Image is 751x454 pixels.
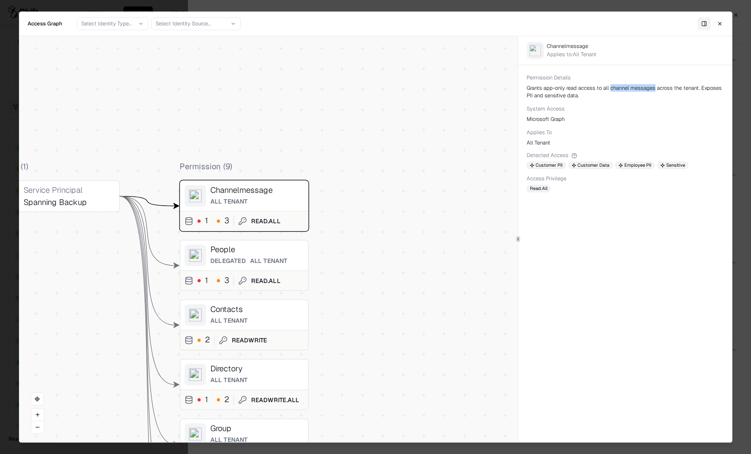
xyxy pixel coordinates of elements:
[210,435,248,443] span: All Tenant
[210,245,303,255] div: People
[251,276,281,285] div: Read.All
[184,395,229,404] button: 12
[210,376,248,384] span: All Tenant
[210,197,248,205] span: All Tenant
[527,162,566,169] span: Customer PII
[23,197,114,207] div: Spanning Backup
[151,17,240,30] button: Select Identity Source...
[210,364,303,374] div: Directory
[527,84,723,99] div: Grants app-only read access to all channel messages across the tenant. Exposes PII and sensitive ...
[224,276,229,285] div: 3
[527,128,723,136] div: Applies To
[81,20,132,28] div: Select Identity Type...
[547,43,596,49] div: Channelmessage
[156,20,211,28] div: Select Identity Source...
[205,336,210,345] div: 2
[205,276,208,285] div: 1
[569,162,613,169] span: Customer Data
[251,216,281,225] div: Read.All
[23,185,114,195] div: Service Principal
[657,162,688,169] span: Sensitive
[527,175,723,182] div: Access Privilege
[251,395,299,404] div: ReadWrite.All
[527,105,723,112] div: System Access
[210,423,303,433] div: Group
[205,217,208,225] div: 1
[527,74,723,81] div: Permission Details
[615,162,654,169] span: Employee PII
[28,20,62,28] div: Access Graph
[250,257,287,264] span: All Tenant
[77,17,148,30] button: Select Identity Type...
[210,304,303,314] div: Contacts
[184,336,210,345] button: 2
[231,336,267,345] div: ReadWrite
[210,185,303,195] div: Channelmessage
[527,115,723,123] div: Microsoft Graph
[527,152,723,159] div: Detected Access
[210,316,248,324] span: All Tenant
[527,185,551,192] span: Read.All
[224,395,229,404] div: 2
[210,257,245,264] span: Delegated
[184,217,229,225] button: 13
[530,45,541,56] img: entra
[547,51,596,58] div: Applies to: All Tenant
[205,395,208,404] div: 1
[527,139,723,146] div: All Tenant
[184,276,229,285] button: 13
[224,217,229,225] div: 3
[698,17,711,30] button: Toggle Panel
[180,160,308,172] div: Permission ( 9 )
